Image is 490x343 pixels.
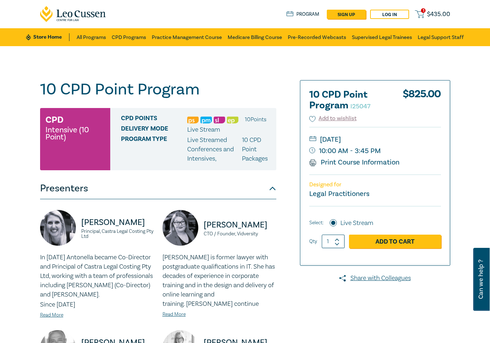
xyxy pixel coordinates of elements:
span: CPD Points [121,115,187,124]
small: CTO / Founder, Vidversity [204,231,276,236]
p: Designed for [309,181,441,188]
p: [PERSON_NAME] [204,219,276,231]
small: Principal, Castra Legal Costing Pty Ltd [81,229,154,239]
li: 10 Point s [245,115,266,124]
small: [DATE] [309,134,441,145]
input: 1 [322,235,345,248]
h1: 10 CPD Point Program [40,80,276,99]
a: Practice Management Course [152,28,222,46]
p: [PERSON_NAME] is former lawyer with postgraduate qualifications in IT. She has decades of experie... [162,253,276,309]
a: Supervised Legal Trainees [352,28,412,46]
a: Read More [162,311,186,318]
label: Live Stream [340,219,373,228]
div: $ 825.00 [403,89,441,114]
p: Since [DATE] [40,300,154,309]
a: Pre-Recorded Webcasts [288,28,346,46]
a: sign up [327,10,366,19]
p: 10 CPD Point Packages [242,136,271,163]
small: 10:00 AM - 3:45 PM [309,145,441,157]
a: Program [286,10,320,18]
small: I25047 [350,102,370,111]
span: Can we help ? [477,252,484,307]
img: Ethics & Professional Responsibility [227,117,238,123]
a: All Programs [77,28,106,46]
a: Print Course Information [309,158,400,167]
p: In [DATE] Antonella became Co-Director and Principal of Castra Legal Costing Pty Ltd, working wit... [40,253,154,299]
span: Select: [309,219,324,227]
small: Legal Practitioners [309,189,369,199]
a: Read More [40,312,63,318]
button: Presenters [40,178,276,199]
a: Store Home [26,33,69,41]
small: Intensive (10 Point) [45,126,105,141]
label: Qty [309,237,317,245]
span: Delivery Mode [121,125,187,134]
h3: CPD [45,113,63,126]
a: CPD Programs [112,28,146,46]
span: $ 435.00 [427,10,450,18]
a: Share with Colleagues [300,274,450,283]
button: Add to wishlist [309,114,357,123]
span: Program type [121,136,187,163]
img: https://s3.ap-southeast-2.amazonaws.com/leo-cussen-store-production-content/Contacts/Antonella%20... [40,210,76,246]
img: Substantive Law [214,117,225,123]
p: Live Streamed Conferences and Intensives , [187,136,242,163]
img: Professional Skills [187,117,199,123]
span: Live Stream [187,126,220,134]
a: Log in [370,10,409,19]
a: Legal Support Staff [418,28,464,46]
a: Add to Cart [349,235,441,248]
img: Practice Management & Business Skills [200,117,212,123]
span: 1 [421,8,426,13]
a: Medicare Billing Course [228,28,282,46]
h2: 10 CPD Point Program [309,89,388,111]
img: https://s3.ap-southeast-2.amazonaws.com/leo-cussen-store-production-content/Contacts/Natalie%20Wi... [162,210,198,246]
p: [PERSON_NAME] [81,217,154,228]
